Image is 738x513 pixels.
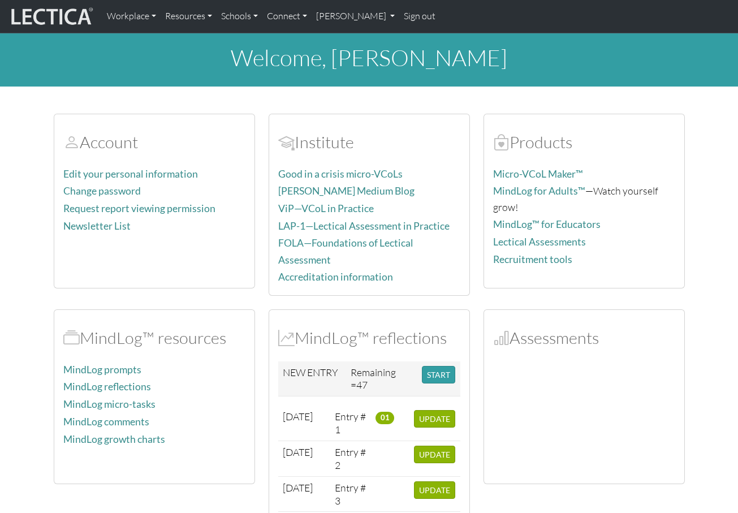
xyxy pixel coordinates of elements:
a: Change password [63,185,141,197]
a: Sign out [399,5,440,28]
h2: Account [63,132,245,152]
p: —Watch yourself grow! [493,183,675,215]
a: MindLog™ for Educators [493,218,601,230]
span: Account [278,132,295,152]
button: UPDATE [414,446,455,463]
a: MindLog prompts [63,364,141,376]
span: 01 [376,412,394,424]
a: MindLog reflections [63,381,151,393]
a: Recruitment tools [493,253,572,265]
button: UPDATE [414,481,455,499]
span: UPDATE [419,450,450,459]
span: [DATE] [283,481,313,494]
a: Resources [161,5,217,28]
a: Good in a crisis micro-VCoLs [278,168,403,180]
span: [DATE] [283,410,313,423]
a: ViP—VCoL in Practice [278,202,374,214]
a: MindLog comments [63,416,149,428]
span: 47 [356,378,368,391]
a: Accreditation information [278,271,393,283]
a: LAP-1—Lectical Assessment in Practice [278,220,450,232]
a: MindLog growth charts [63,433,165,445]
a: Edit your personal information [63,168,198,180]
span: UPDATE [419,414,450,424]
a: Workplace [102,5,161,28]
a: FOLA—Foundations of Lectical Assessment [278,237,413,265]
td: Remaining = [346,361,417,396]
td: Entry # 3 [330,476,371,512]
a: MindLog micro-tasks [63,398,156,410]
a: MindLog for Adults™ [493,185,585,197]
h2: Assessments [493,328,675,348]
span: UPDATE [419,485,450,495]
a: Micro-VCoL Maker™ [493,168,583,180]
button: UPDATE [414,410,455,428]
h2: MindLog™ reflections [278,328,460,348]
span: MindLog [278,327,295,348]
a: Lectical Assessments [493,236,586,248]
a: Request report viewing permission [63,202,215,214]
a: [PERSON_NAME] Medium Blog [278,185,415,197]
h2: MindLog™ resources [63,328,245,348]
span: Account [63,132,80,152]
h2: Products [493,132,675,152]
span: MindLog™ resources [63,327,80,348]
td: Entry # 1 [330,406,371,441]
span: [DATE] [283,446,313,458]
h2: Institute [278,132,460,152]
td: NEW ENTRY [278,361,347,396]
td: Entry # 2 [330,441,371,477]
a: Schools [217,5,262,28]
a: Newsletter List [63,220,131,232]
a: Connect [262,5,312,28]
img: lecticalive [8,6,93,27]
span: Products [493,132,510,152]
button: START [422,366,455,383]
span: Assessments [493,327,510,348]
a: [PERSON_NAME] [312,5,399,28]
